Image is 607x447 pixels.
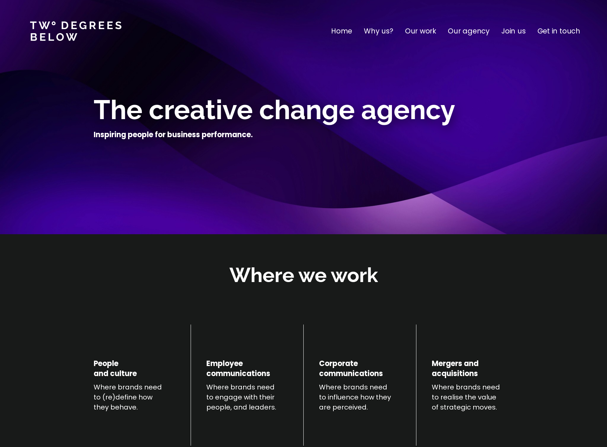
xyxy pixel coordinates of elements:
[94,382,175,412] p: Where brands need to (re)define how they behave.
[448,26,490,36] a: Our agency
[319,359,383,379] h4: Corporate communications
[501,26,526,36] a: Join us
[432,359,479,379] h4: Mergers and acquisitions
[432,382,513,412] p: Where brands need to realise the value of strategic moves.
[94,359,137,379] h4: People and culture
[206,359,270,379] h4: Employee communications
[405,26,436,36] a: Our work
[94,94,455,125] span: The creative change agency
[331,26,352,36] a: Home
[364,26,393,36] a: Why us?
[94,130,253,140] h4: Inspiring people for business performance.
[206,382,288,412] p: Where brands need to engage with their people, and leaders.
[229,262,378,289] h2: Where we work
[319,382,401,412] p: Where brands need to influence how they are perceived.
[537,26,580,36] a: Get in touch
